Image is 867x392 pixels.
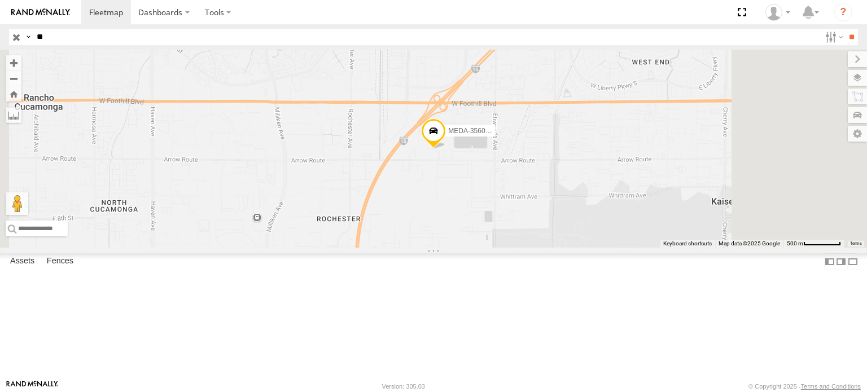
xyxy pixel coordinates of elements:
label: Measure [6,107,21,123]
img: rand-logo.svg [11,8,70,16]
label: Dock Summary Table to the Left [824,253,835,270]
button: Zoom Home [6,86,21,102]
label: Map Settings [848,126,867,142]
label: Dock Summary Table to the Right [835,253,847,270]
span: 500 m [787,240,803,246]
button: Drag Pegman onto the map to open Street View [6,192,28,215]
i: ? [834,3,852,21]
span: Map data ©2025 Google [719,240,780,246]
label: Fences [41,254,79,270]
button: Keyboard shortcuts [663,240,712,248]
span: MEDA-356030-Swing [448,126,513,134]
a: Terms and Conditions [801,383,861,390]
div: Version: 305.03 [382,383,425,390]
button: Map Scale: 500 m per 63 pixels [783,240,844,248]
div: Jerry Constable [761,4,794,21]
label: Assets [5,254,40,270]
label: Search Filter Options [821,29,845,45]
a: Terms [850,241,862,246]
a: Visit our Website [6,381,58,392]
button: Zoom in [6,55,21,71]
label: Hide Summary Table [847,253,859,270]
div: © Copyright 2025 - [748,383,861,390]
label: Search Query [24,29,33,45]
button: Zoom out [6,71,21,86]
